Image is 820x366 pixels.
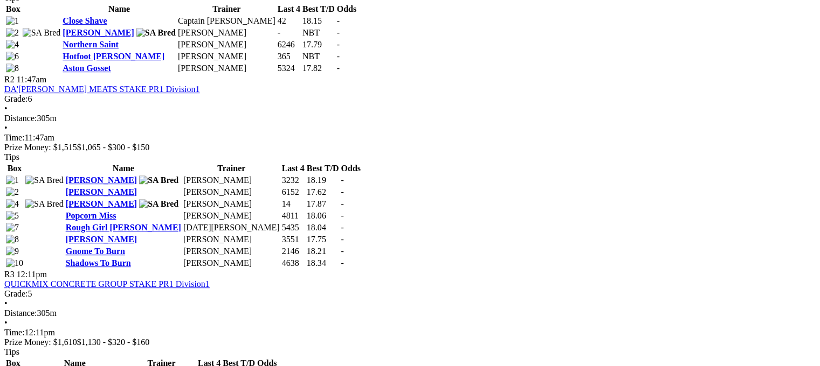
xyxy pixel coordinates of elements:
[183,175,280,186] td: [PERSON_NAME]
[6,16,19,26] img: 1
[306,234,340,245] td: 17.75
[66,211,116,220] a: Popcorn Miss
[66,175,137,185] a: [PERSON_NAME]
[66,247,125,256] a: Gnome To Burn
[306,222,340,233] td: 18.04
[66,223,181,232] a: Rough Girl [PERSON_NAME]
[139,175,178,185] img: SA Bred
[6,52,19,61] img: 6
[306,258,340,269] td: 18.34
[66,187,137,196] a: [PERSON_NAME]
[302,27,335,38] td: NBT
[183,210,280,221] td: [PERSON_NAME]
[341,247,344,256] span: -
[177,51,276,62] td: [PERSON_NAME]
[66,258,131,268] a: Shadows To Burn
[281,222,305,233] td: 5435
[183,258,280,269] td: [PERSON_NAME]
[306,163,340,174] th: Best T/D
[77,337,150,347] span: $1,130 - $320 - $160
[4,289,28,298] span: Grade:
[4,114,37,123] span: Distance:
[341,163,361,174] th: Odds
[4,143,816,152] div: Prize Money: $1,515
[277,51,301,62] td: 365
[63,16,107,25] a: Close Shave
[302,51,335,62] td: NBT
[139,199,178,209] img: SA Bred
[4,328,816,337] div: 12:11pm
[183,246,280,257] td: [PERSON_NAME]
[4,270,15,279] span: R3
[277,63,301,74] td: 5324
[136,28,176,38] img: SA Bred
[6,4,20,13] span: Box
[4,94,816,104] div: 6
[281,258,305,269] td: 4638
[4,152,19,161] span: Tips
[306,199,340,209] td: 17.87
[4,133,25,142] span: Time:
[306,187,340,198] td: 17.62
[177,39,276,50] td: [PERSON_NAME]
[6,175,19,185] img: 1
[6,223,19,233] img: 7
[4,299,8,308] span: •
[4,337,816,347] div: Prize Money: $1,610
[341,187,344,196] span: -
[302,4,335,15] th: Best T/D
[281,210,305,221] td: 4811
[4,279,210,288] a: QUICKMIX CONCRETE GROUP STAKE PR1 Division1
[281,234,305,245] td: 3551
[8,164,22,173] span: Box
[17,75,46,84] span: 11:47am
[4,308,816,318] div: 305m
[341,258,344,268] span: -
[341,235,344,244] span: -
[183,222,280,233] td: [DATE][PERSON_NAME]
[177,4,276,15] th: Trainer
[6,199,19,209] img: 4
[336,4,357,15] th: Odds
[306,210,340,221] td: 18.06
[281,187,305,198] td: 6152
[65,163,182,174] th: Name
[337,64,340,73] span: -
[4,123,8,132] span: •
[77,143,150,152] span: $1,065 - $300 - $150
[63,28,134,37] a: [PERSON_NAME]
[6,258,23,268] img: 10
[6,40,19,50] img: 4
[4,289,816,299] div: 5
[4,133,816,143] div: 11:47am
[6,187,19,197] img: 2
[177,16,276,26] td: Captain [PERSON_NAME]
[6,211,19,221] img: 5
[25,199,64,209] img: SA Bred
[341,211,344,220] span: -
[302,63,335,74] td: 17.82
[4,114,816,123] div: 305m
[277,16,301,26] td: 42
[183,234,280,245] td: [PERSON_NAME]
[6,64,19,73] img: 8
[63,40,119,49] a: Northern Saint
[183,199,280,209] td: [PERSON_NAME]
[23,28,61,38] img: SA Bred
[183,187,280,198] td: [PERSON_NAME]
[177,63,276,74] td: [PERSON_NAME]
[6,28,19,38] img: 2
[302,39,335,50] td: 17.79
[281,246,305,257] td: 2146
[4,94,28,103] span: Grade:
[281,163,305,174] th: Last 4
[4,318,8,327] span: •
[17,270,47,279] span: 12:11pm
[66,235,137,244] a: [PERSON_NAME]
[277,27,301,38] td: -
[281,199,305,209] td: 14
[302,16,335,26] td: 18.15
[306,246,340,257] td: 18.21
[4,75,15,84] span: R2
[4,104,8,113] span: •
